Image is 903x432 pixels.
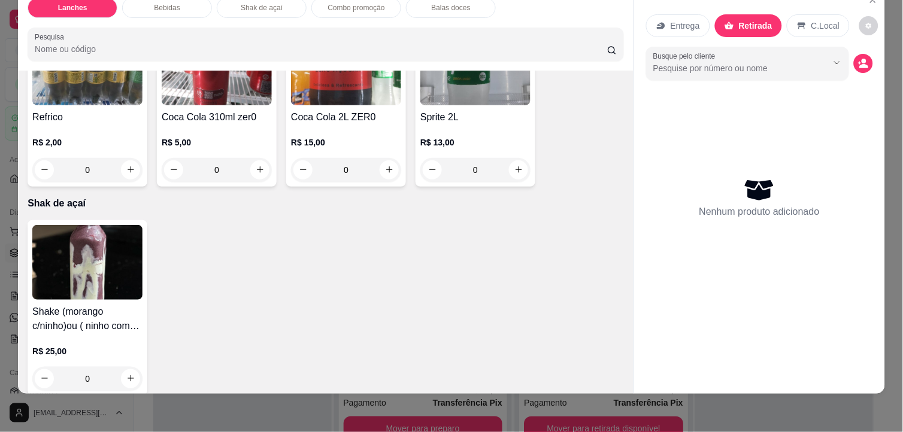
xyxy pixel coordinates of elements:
[35,32,68,42] label: Pesquisa
[653,51,720,61] label: Busque pelo cliente
[241,3,283,13] p: Shak de açaí
[162,136,272,148] p: R$ 5,00
[739,20,772,32] p: Retirada
[32,225,143,300] img: product-image
[58,3,87,13] p: Lanches
[32,136,143,148] p: R$ 2,00
[291,136,401,148] p: R$ 15,00
[121,160,140,180] button: increase-product-quantity
[28,196,624,211] p: Shak de açaí
[32,345,143,357] p: R$ 25,00
[811,20,840,32] p: C.Local
[431,3,470,13] p: Balas doces
[291,110,401,124] h4: Coca Cola 2L ZER0
[35,160,54,180] button: decrease-product-quantity
[699,205,820,219] p: Nenhum produto adicionado
[162,110,272,124] h4: Coca Cola 310ml zer0
[423,160,442,180] button: decrease-product-quantity
[32,110,143,124] h4: Refrico
[509,160,528,180] button: increase-product-quantity
[32,305,143,333] h4: Shake (morango c/ninho)ou ( ninho com maracujá)500ml
[35,43,607,55] input: Pesquisa
[854,54,873,73] button: decrease-product-quantity
[328,3,384,13] p: Combo promoção
[420,136,531,148] p: R$ 13,00
[859,16,878,35] button: decrease-product-quantity
[154,3,180,13] p: Bebidas
[671,20,700,32] p: Entrega
[828,53,847,72] button: Show suggestions
[653,62,808,74] input: Busque pelo cliente
[420,110,531,124] h4: Sprite 2L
